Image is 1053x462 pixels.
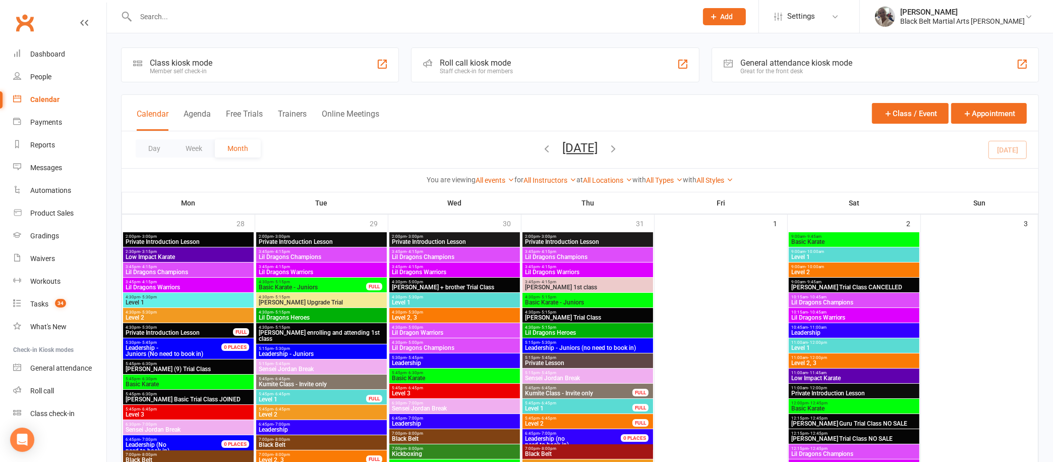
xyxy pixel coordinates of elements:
[540,416,556,421] span: - 6:45pm
[524,315,651,321] span: [PERSON_NAME] Trial Class
[540,401,556,405] span: - 6:45pm
[525,435,565,442] span: Leadership (no
[406,431,423,436] span: - 8:00pm
[900,17,1025,26] div: Black Belt Martial Arts [PERSON_NAME]
[683,176,696,184] strong: with
[576,176,583,184] strong: at
[137,109,168,131] button: Calendar
[524,254,651,260] span: Lil Dragons Champions
[150,58,212,68] div: Class kiosk mode
[791,295,917,299] span: 10:15am
[791,401,917,405] span: 12:00pm
[406,355,423,360] span: - 5:45pm
[406,310,423,315] span: - 5:30pm
[13,111,106,134] a: Payments
[540,371,556,375] span: - 5:45pm
[406,340,423,345] span: - 5:00pm
[140,234,157,239] span: - 3:00pm
[125,234,252,239] span: 2:00pm
[258,310,385,315] span: 4:30pm
[13,157,106,179] a: Messages
[273,280,290,284] span: - 5:15pm
[140,325,157,330] span: - 5:30pm
[791,249,917,254] span: 9:00am
[391,249,518,254] span: 3:45pm
[391,340,518,345] span: 4:30pm
[391,325,518,330] span: 4:30pm
[391,295,518,299] span: 4:30pm
[540,234,556,239] span: - 3:00pm
[125,427,252,433] span: Sensei Jordan Break
[391,431,518,436] span: 7:00pm
[791,436,917,442] span: [PERSON_NAME] Trial Class NO SALE
[636,215,654,231] div: 31
[1024,215,1038,231] div: 3
[13,357,106,380] a: General attendance kiosk mode
[805,280,822,284] span: - 9:45am
[273,422,290,427] span: - 7:00pm
[13,179,106,202] a: Automations
[791,310,917,315] span: 10:15am
[391,375,518,381] span: Basic Karate
[273,295,290,299] span: - 5:15pm
[540,249,556,254] span: - 4:15pm
[514,176,523,184] strong: for
[406,295,423,299] span: - 5:30pm
[391,355,518,360] span: 5:30pm
[906,215,920,231] div: 2
[391,416,518,421] span: 6:45pm
[258,412,385,418] span: Level 2
[808,386,827,390] span: - 12:00pm
[388,192,521,214] th: Wed
[258,346,385,351] span: 5:15pm
[221,343,249,351] div: 0 PLACES
[406,416,423,421] span: - 7:00pm
[791,371,917,375] span: 11:00am
[740,68,852,75] div: Great for the front desk
[366,283,382,290] div: FULL
[524,330,651,336] span: Lil Dragons Heroes
[258,234,385,239] span: 2:00pm
[406,249,423,254] span: - 4:15pm
[125,396,252,402] span: [PERSON_NAME] Basic Trial Class JOINED
[258,377,385,381] span: 5:45pm
[391,401,518,405] span: 6:30pm
[632,404,649,412] div: FULL
[125,377,252,381] span: 5:45pm
[30,95,60,104] div: Calendar
[140,392,157,396] span: - 6:30pm
[125,315,252,321] span: Level 2
[13,270,106,293] a: Workouts
[30,209,74,217] div: Product Sales
[791,375,917,381] span: Low Impact Karate
[258,249,385,254] span: 3:45pm
[791,239,917,245] span: Basic Karate
[30,164,62,172] div: Messages
[125,362,252,366] span: 5:45pm
[13,43,106,66] a: Dashboard
[621,434,649,442] div: 0 PLACES
[632,389,649,396] div: FULL
[391,360,518,366] span: Leadership
[140,310,157,315] span: - 5:30pm
[524,295,651,299] span: 4:30pm
[391,265,518,269] span: 3:45pm
[808,371,827,375] span: - 11:45am
[140,265,157,269] span: - 4:15pm
[391,405,518,412] span: Sensei Jordan Break
[125,249,252,254] span: 2:30pm
[13,66,106,88] a: People
[524,249,651,254] span: 3:45pm
[140,377,157,381] span: - 6:30pm
[791,340,917,345] span: 11:00am
[258,239,385,245] span: Private Introduction Lesson
[258,325,385,330] span: 4:30pm
[370,215,388,231] div: 29
[808,416,828,421] span: - 12:45pm
[524,265,651,269] span: 3:45pm
[791,254,917,260] span: Level 1
[523,176,576,184] a: All Instructors
[173,139,215,158] button: Week
[476,176,514,184] a: All events
[391,284,518,290] span: [PERSON_NAME] + brother Trial Class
